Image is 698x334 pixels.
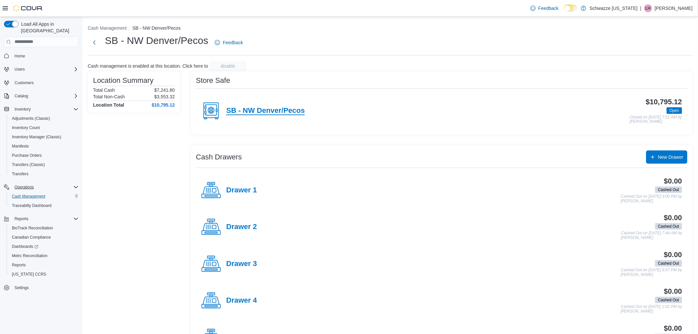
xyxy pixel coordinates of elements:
[12,134,61,140] span: Inventory Manager (Classic)
[621,268,682,277] p: Cashed Out on [DATE] 9:57 PM by [PERSON_NAME]
[9,252,50,260] a: Metrc Reconciliation
[12,79,79,87] span: Customers
[9,151,45,159] a: Purchase Orders
[664,214,682,222] h3: $0.00
[7,223,81,233] button: BioTrack Reconciliation
[12,235,51,240] span: Canadian Compliance
[226,223,257,231] h4: Drawer 2
[7,242,81,251] a: Dashboards
[7,151,81,160] button: Purchase Orders
[9,115,79,122] span: Adjustments (Classic)
[1,214,81,223] button: Reports
[12,215,79,223] span: Reports
[9,224,79,232] span: BioTrack Reconciliation
[621,194,682,203] p: Cashed Out on [DATE] 3:00 PM by [PERSON_NAME]
[655,4,693,12] p: [PERSON_NAME]
[12,79,36,87] a: Customers
[9,270,49,278] a: [US_STATE] CCRS
[9,151,79,159] span: Purchase Orders
[152,102,175,108] h4: $10,795.12
[9,133,64,141] a: Inventory Manager (Classic)
[7,270,81,279] button: [US_STATE] CCRS
[18,21,79,34] span: Load All Apps in [GEOGRAPHIC_DATA]
[589,4,638,12] p: Schwazze [US_STATE]
[7,233,81,242] button: Canadian Compliance
[7,132,81,142] button: Inventory Manager (Classic)
[644,4,652,12] div: Lindsey Hudson
[1,78,81,87] button: Customers
[88,25,693,33] nav: An example of EuiBreadcrumbs
[9,124,43,132] a: Inventory Count
[154,94,175,99] p: $3,553.32
[664,251,682,259] h3: $0.00
[223,39,243,46] span: Feedback
[664,324,682,332] h3: $0.00
[9,202,54,210] a: Traceabilty Dashboard
[646,98,682,106] h3: $10,795.12
[12,171,28,177] span: Transfers
[658,260,679,266] span: Cashed Out
[12,183,37,191] button: Operations
[12,52,79,60] span: Home
[15,80,34,85] span: Customers
[670,108,679,114] span: Open
[12,183,79,191] span: Operations
[12,125,40,130] span: Inventory Count
[12,284,31,292] a: Settings
[7,169,81,179] button: Transfers
[7,123,81,132] button: Inventory Count
[9,161,79,169] span: Transfers (Classic)
[12,92,79,100] span: Catalog
[196,77,230,84] h3: Store Safe
[9,202,79,210] span: Traceabilty Dashboard
[15,184,34,190] span: Operations
[630,115,682,124] p: Closed on [DATE] 7:51 AM by [PERSON_NAME]
[655,223,682,230] span: Cashed Out
[93,87,115,93] h6: Total Cash
[528,2,561,15] a: Feedback
[7,192,81,201] button: Cash Management
[646,150,687,164] button: New Drawer
[12,215,31,223] button: Reports
[646,4,650,12] span: LH
[1,105,81,114] button: Inventory
[9,115,53,122] a: Adjustments (Classic)
[564,5,578,12] input: Dark Mode
[12,144,29,149] span: Manifests
[7,201,81,210] button: Traceabilty Dashboard
[154,87,175,93] p: $7,241.80
[12,92,31,100] button: Catalog
[1,183,81,192] button: Operations
[9,124,79,132] span: Inventory Count
[12,105,33,113] button: Inventory
[12,162,45,167] span: Transfers (Classic)
[12,253,48,258] span: Metrc Reconciliation
[9,233,53,241] a: Canadian Compliance
[9,142,31,150] a: Manifests
[12,105,79,113] span: Inventory
[12,153,42,158] span: Purchase Orders
[88,63,208,69] p: Cash management is enabled at this location. Click here to
[226,107,305,115] h4: SB - NW Denver/Pecos
[12,203,51,208] span: Traceabilty Dashboard
[9,142,79,150] span: Manifests
[9,224,56,232] a: BioTrack Reconciliation
[9,170,79,178] span: Transfers
[209,61,246,71] button: disable
[658,297,679,303] span: Cashed Out
[1,91,81,101] button: Catalog
[9,192,48,200] a: Cash Management
[655,297,682,303] span: Cashed Out
[93,102,124,108] h4: Location Total
[7,160,81,169] button: Transfers (Classic)
[667,107,682,114] span: Open
[15,53,25,59] span: Home
[221,63,235,69] span: disable
[655,186,682,193] span: Cashed Out
[658,223,679,229] span: Cashed Out
[12,284,79,292] span: Settings
[12,52,28,60] a: Home
[658,187,679,193] span: Cashed Out
[640,4,642,12] p: |
[1,283,81,292] button: Settings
